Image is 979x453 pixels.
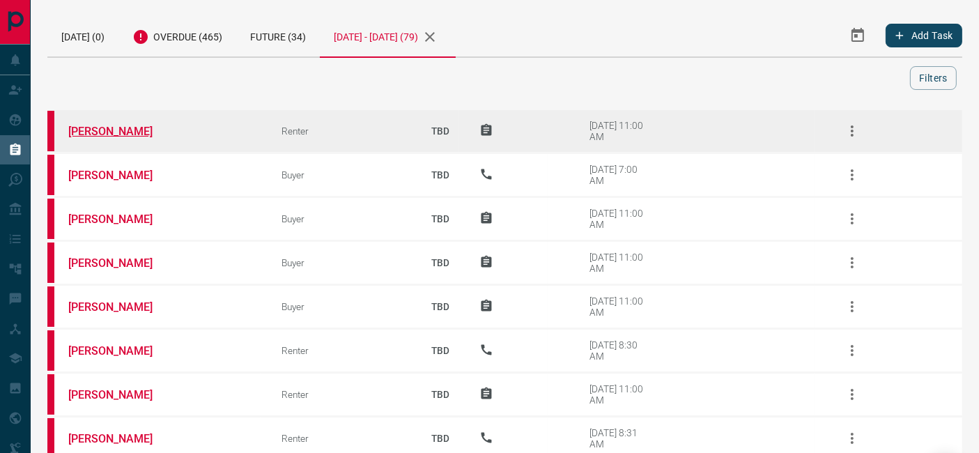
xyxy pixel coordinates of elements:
[47,111,54,151] div: property.ca
[47,243,54,283] div: property.ca
[589,427,649,450] div: [DATE] 8:31 AM
[68,256,173,270] a: [PERSON_NAME]
[282,169,401,181] div: Buyer
[282,125,401,137] div: Renter
[118,14,236,56] div: Overdue (465)
[68,388,173,401] a: [PERSON_NAME]
[282,345,401,356] div: Renter
[589,120,649,142] div: [DATE] 11:00 AM
[589,208,649,230] div: [DATE] 11:00 AM
[422,376,458,413] p: TBD
[589,339,649,362] div: [DATE] 8:30 AM
[68,125,173,138] a: [PERSON_NAME]
[422,332,458,369] p: TBD
[282,433,401,444] div: Renter
[422,288,458,325] p: TBD
[47,330,54,371] div: property.ca
[589,295,649,318] div: [DATE] 11:00 AM
[589,383,649,406] div: [DATE] 11:00 AM
[282,389,401,400] div: Renter
[320,14,456,58] div: [DATE] - [DATE] (79)
[282,213,401,224] div: Buyer
[589,164,649,186] div: [DATE] 7:00 AM
[886,24,962,47] button: Add Task
[422,244,458,282] p: TBD
[910,66,957,90] button: Filters
[47,199,54,239] div: property.ca
[47,155,54,195] div: property.ca
[68,432,173,445] a: [PERSON_NAME]
[422,156,458,194] p: TBD
[236,14,320,56] div: Future (34)
[68,300,173,314] a: [PERSON_NAME]
[68,213,173,226] a: [PERSON_NAME]
[422,200,458,238] p: TBD
[282,301,401,312] div: Buyer
[47,374,54,415] div: property.ca
[68,344,173,358] a: [PERSON_NAME]
[47,286,54,327] div: property.ca
[282,257,401,268] div: Buyer
[422,112,458,150] p: TBD
[47,14,118,56] div: [DATE] (0)
[68,169,173,182] a: [PERSON_NAME]
[589,252,649,274] div: [DATE] 11:00 AM
[841,19,874,52] button: Select Date Range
